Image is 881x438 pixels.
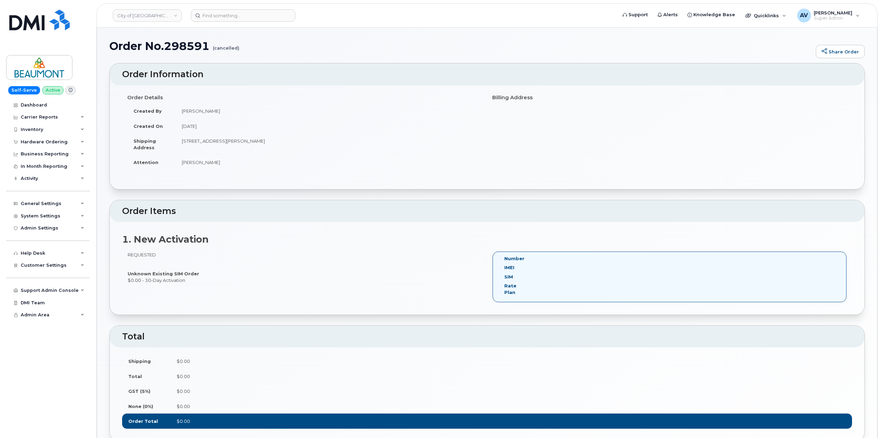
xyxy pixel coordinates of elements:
a: Share Order [816,45,865,59]
h1: Order No.298591 [109,40,812,52]
span: $0.00 [177,358,190,364]
h2: Order Information [122,70,852,79]
span: $0.00 [177,418,190,424]
label: SIM [504,274,513,280]
label: IMEI [504,264,513,271]
td: [DATE] [176,119,482,134]
label: Order Total [128,418,158,425]
h4: Billing Address [492,95,847,101]
label: Rate Plan [504,283,513,295]
td: [PERSON_NAME] [176,155,482,170]
h2: Order Items [122,206,852,216]
label: GST (5%) [128,388,150,395]
strong: Created By [133,108,162,114]
strong: 1. New Activation [122,234,209,245]
span: $0.00 [177,388,190,394]
small: (cancelled) [213,40,239,51]
strong: Unknown Existing SIM Order [128,271,199,276]
h4: Order Details [127,95,482,101]
strong: Shipping Address [133,138,156,150]
span: $0.00 [177,374,190,379]
label: Total [128,373,142,380]
label: None (0%) [128,403,153,410]
div: REQUESTED $0.00 - 30-Day Activation [122,252,487,284]
strong: Attention [133,160,158,165]
td: [PERSON_NAME] [176,103,482,119]
label: Number [504,255,513,262]
td: [STREET_ADDRESS][PERSON_NAME] [176,133,482,155]
h2: Total [122,332,852,342]
label: Shipping [128,358,151,365]
span: $0.00 [177,404,190,409]
strong: Created On [133,123,163,129]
